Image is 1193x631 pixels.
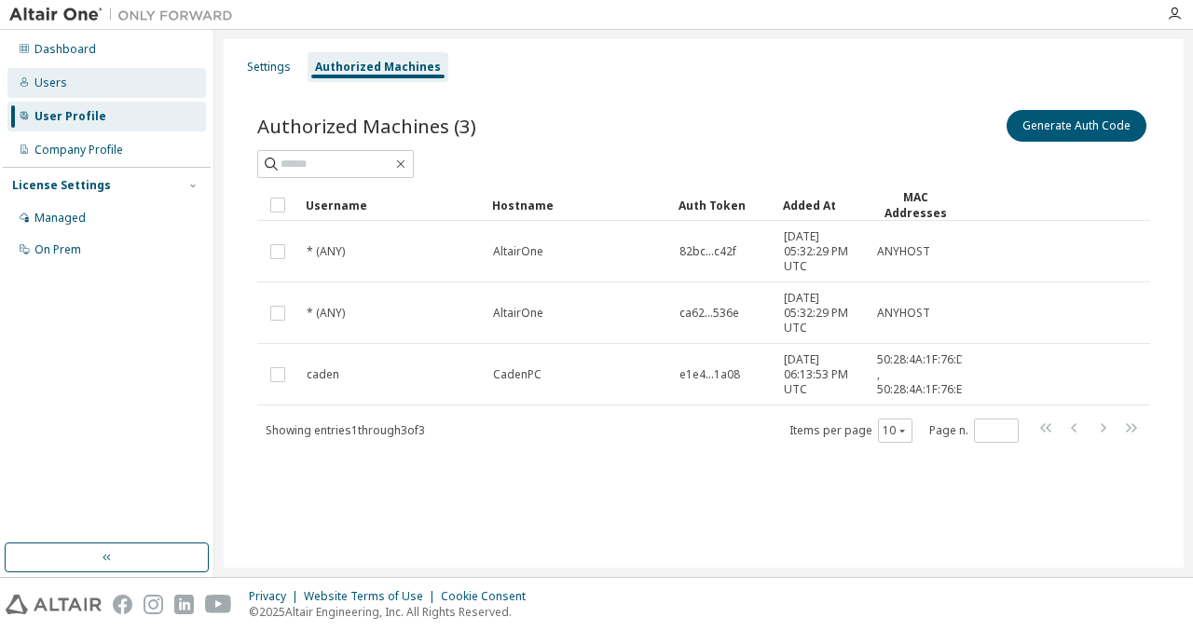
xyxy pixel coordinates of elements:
[307,244,345,259] span: * (ANY)
[247,60,291,75] div: Settings
[34,242,81,257] div: On Prem
[113,595,132,614] img: facebook.svg
[174,595,194,614] img: linkedin.svg
[679,190,768,220] div: Auth Token
[493,367,542,382] span: CadenPC
[315,60,441,75] div: Authorized Machines
[877,352,973,397] span: 50:28:4A:1F:76:DD , 50:28:4A:1F:76:E1
[266,422,425,438] span: Showing entries 1 through 3 of 3
[493,244,543,259] span: AltairOne
[784,352,860,397] span: [DATE] 06:13:53 PM UTC
[205,595,232,614] img: youtube.svg
[144,595,163,614] img: instagram.svg
[12,178,111,193] div: License Settings
[34,211,86,226] div: Managed
[679,306,739,321] span: ca62...536e
[883,423,908,438] button: 10
[784,229,860,274] span: [DATE] 05:32:29 PM UTC
[493,306,543,321] span: AltairOne
[307,306,345,321] span: * (ANY)
[304,589,441,604] div: Website Terms of Use
[1007,110,1146,142] button: Generate Auth Code
[9,6,242,24] img: Altair One
[783,190,861,220] div: Added At
[6,595,102,614] img: altair_logo.svg
[679,367,740,382] span: e1e4...1a08
[306,190,477,220] div: Username
[789,418,912,443] span: Items per page
[492,190,664,220] div: Hostname
[307,367,339,382] span: caden
[34,75,67,90] div: Users
[34,109,106,124] div: User Profile
[249,589,304,604] div: Privacy
[784,291,860,336] span: [DATE] 05:32:29 PM UTC
[34,143,123,158] div: Company Profile
[441,589,537,604] div: Cookie Consent
[257,113,476,139] span: Authorized Machines (3)
[877,306,930,321] span: ANYHOST
[679,244,736,259] span: 82bc...c42f
[249,604,537,620] p: © 2025 Altair Engineering, Inc. All Rights Reserved.
[876,189,954,221] div: MAC Addresses
[877,244,930,259] span: ANYHOST
[34,42,96,57] div: Dashboard
[929,418,1019,443] span: Page n.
